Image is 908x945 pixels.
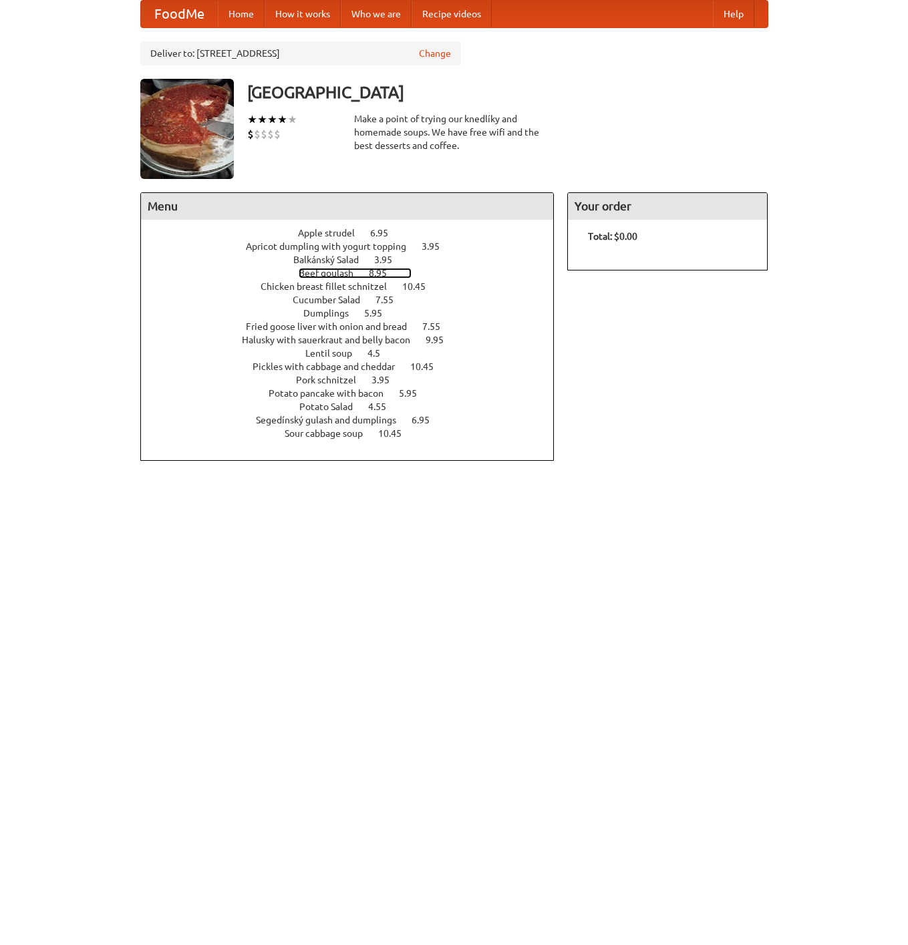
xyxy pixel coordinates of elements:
h4: Your order [568,193,767,220]
span: 10.45 [402,281,439,292]
span: 3.95 [374,254,406,265]
li: ★ [257,112,267,127]
a: Lentil soup 4.5 [305,348,405,359]
li: ★ [247,112,257,127]
a: Cucumber Salad 7.55 [293,295,418,305]
li: ★ [277,112,287,127]
a: Recipe videos [412,1,492,27]
span: 5.95 [399,388,430,399]
span: 10.45 [378,428,415,439]
div: Deliver to: [STREET_ADDRESS] [140,41,461,65]
li: $ [254,127,261,142]
span: Segedínský gulash and dumplings [256,415,410,425]
a: Apple strudel 6.95 [298,228,413,238]
a: Who we are [341,1,412,27]
b: Total: $0.00 [588,231,637,242]
span: Potato pancake with bacon [269,388,397,399]
a: Pickles with cabbage and cheddar 10.45 [253,361,458,372]
span: Potato Salad [299,401,366,412]
span: 6.95 [412,415,443,425]
span: Pickles with cabbage and cheddar [253,361,408,372]
a: Potato Salad 4.55 [299,401,411,412]
span: Chicken breast fillet schnitzel [261,281,400,292]
span: 5.95 [364,308,396,319]
span: Apricot dumpling with yogurt topping [246,241,420,252]
a: Beef goulash 8.95 [299,268,412,278]
span: Beef goulash [299,268,367,278]
span: Balkánský Salad [293,254,372,265]
img: angular.jpg [140,79,234,179]
span: 6.95 [370,228,402,238]
a: Sour cabbage soup 10.45 [285,428,426,439]
span: Fried goose liver with onion and bread [246,321,420,332]
span: 7.55 [375,295,407,305]
li: ★ [267,112,277,127]
span: 4.5 [367,348,394,359]
a: Chicken breast fillet schnitzel 10.45 [261,281,450,292]
a: Balkánský Salad 3.95 [293,254,417,265]
a: Apricot dumpling with yogurt topping 3.95 [246,241,464,252]
a: Fried goose liver with onion and bread 7.55 [246,321,465,332]
li: ★ [287,112,297,127]
span: Sour cabbage soup [285,428,376,439]
span: Pork schnitzel [296,375,369,385]
span: Dumplings [303,308,362,319]
span: 7.55 [422,321,454,332]
a: Home [218,1,265,27]
a: Pork schnitzel 3.95 [296,375,414,385]
a: How it works [265,1,341,27]
span: Apple strudel [298,228,368,238]
span: 9.95 [426,335,457,345]
span: 3.95 [371,375,403,385]
a: Help [713,1,754,27]
li: $ [261,127,267,142]
li: $ [267,127,274,142]
span: Halusky with sauerkraut and belly bacon [242,335,424,345]
span: 10.45 [410,361,447,372]
li: $ [274,127,281,142]
a: Segedínský gulash and dumplings 6.95 [256,415,454,425]
span: Cucumber Salad [293,295,373,305]
a: FoodMe [141,1,218,27]
li: $ [247,127,254,142]
div: Make a point of trying our knedlíky and homemade soups. We have free wifi and the best desserts a... [354,112,555,152]
a: Change [419,47,451,60]
span: Lentil soup [305,348,365,359]
h3: [GEOGRAPHIC_DATA] [247,79,768,106]
span: 8.95 [369,268,400,278]
h4: Menu [141,193,554,220]
a: Potato pancake with bacon 5.95 [269,388,442,399]
span: 3.95 [422,241,453,252]
span: 4.55 [368,401,400,412]
a: Dumplings 5.95 [303,308,407,319]
a: Halusky with sauerkraut and belly bacon 9.95 [242,335,468,345]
